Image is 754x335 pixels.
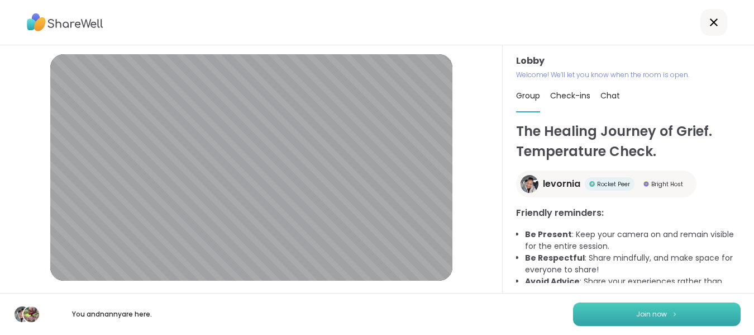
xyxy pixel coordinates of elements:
span: Join now [636,309,667,319]
span: Rocket Peer [597,180,630,188]
p: Welcome! We’ll let you know when the room is open. [516,70,741,80]
h3: Lobby [516,54,741,68]
span: Bright Host [651,180,683,188]
span: Group [516,90,540,101]
span: Check-ins [550,90,590,101]
b: Avoid Advice [525,276,580,287]
b: Be Respectful [525,252,585,263]
span: Chat [600,90,620,101]
li: : Keep your camera on and remain visible for the entire session. [525,229,741,252]
img: levornia [15,306,30,322]
img: ShareWell Logo [27,10,103,35]
h1: The Healing Journey of Grief. Temperature Check. [516,121,741,162]
button: Join now [573,303,741,326]
b: Be Present [525,229,572,240]
img: Bright Host [643,181,649,187]
a: levornialevorniaRocket PeerRocket PeerBright HostBright Host [516,171,696,197]
p: You and nanny are here. [49,309,174,319]
li: : Share mindfully, and make space for everyone to share! [525,252,741,276]
img: levornia [521,175,538,193]
li: : Share your experiences rather than advice, as peers are not mental health professionals. [525,276,741,299]
span: levornia [543,177,580,191]
img: nanny [23,306,39,322]
img: ShareWell Logomark [671,311,678,317]
img: Rocket Peer [589,181,595,187]
h3: Friendly reminders: [516,206,741,220]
